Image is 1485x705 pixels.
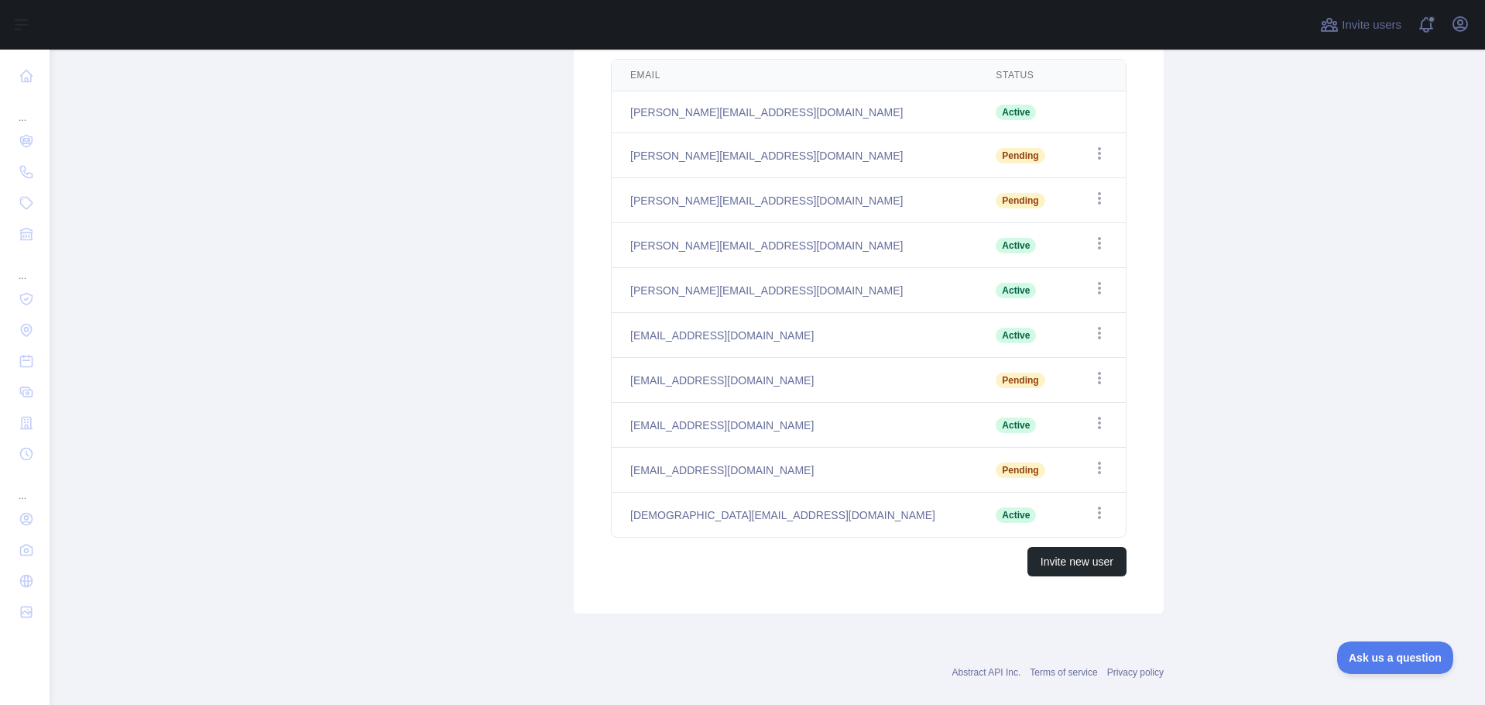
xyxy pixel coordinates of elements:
td: [PERSON_NAME][EMAIL_ADDRESS][DOMAIN_NAME] [612,133,977,178]
td: [PERSON_NAME][EMAIL_ADDRESS][DOMAIN_NAME] [612,268,977,313]
span: Invite users [1342,16,1401,34]
td: [EMAIL_ADDRESS][DOMAIN_NAME] [612,403,977,448]
div: ... [12,251,37,282]
span: Active [996,105,1036,120]
span: Active [996,238,1036,253]
a: Abstract API Inc. [952,667,1021,678]
iframe: Toggle Customer Support [1337,641,1454,674]
td: [EMAIL_ADDRESS][DOMAIN_NAME] [612,313,977,358]
span: Active [996,283,1036,298]
th: Email [612,60,977,91]
div: ... [12,93,37,124]
td: [EMAIL_ADDRESS][DOMAIN_NAME] [612,358,977,403]
a: Terms of service [1030,667,1097,678]
td: [PERSON_NAME][EMAIL_ADDRESS][DOMAIN_NAME] [612,91,977,133]
button: Invite new user [1027,547,1127,576]
span: Active [996,328,1036,343]
span: Active [996,507,1036,523]
td: [PERSON_NAME][EMAIL_ADDRESS][DOMAIN_NAME] [612,178,977,223]
a: Privacy policy [1107,667,1164,678]
span: Pending [996,193,1044,208]
td: [PERSON_NAME][EMAIL_ADDRESS][DOMAIN_NAME] [612,223,977,268]
span: Pending [996,373,1044,388]
button: Invite users [1317,12,1404,37]
span: Pending [996,148,1044,163]
th: Status [977,60,1069,91]
div: ... [12,471,37,502]
td: [EMAIL_ADDRESS][DOMAIN_NAME] [612,448,977,493]
span: Pending [996,463,1044,478]
td: [DEMOGRAPHIC_DATA][EMAIL_ADDRESS][DOMAIN_NAME] [612,493,977,538]
span: Active [996,418,1036,433]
